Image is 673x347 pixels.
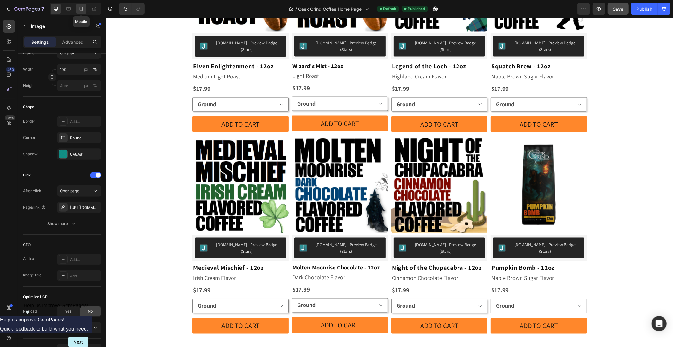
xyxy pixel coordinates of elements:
[91,66,99,73] button: px
[186,44,282,53] h2: Wizard's Mist - 12oz
[292,25,300,32] img: Judgeme.png
[91,82,99,90] button: px
[385,54,480,64] p: Maple Brown Sugar Flavor
[23,83,35,89] label: Height
[70,152,100,157] div: 0A8A81
[384,99,481,114] button: ADD TO CART&nbsp;
[314,304,352,312] div: ADD TO CART
[62,39,84,45] p: Advanced
[413,304,452,312] div: ADD TO CART
[215,304,253,312] div: ADD TO CART
[86,267,182,279] div: $17.99
[305,224,374,237] div: [DOMAIN_NAME] - Preview Badge (Stars)
[186,255,281,265] p: Dark Chocolate Flavor
[314,102,352,111] div: ADD TO CART
[287,18,379,39] button: Judge.me - Preview Badge (Stars)
[193,25,201,32] img: Judgeme.png
[70,257,100,263] div: Add...
[41,5,44,13] p: 7
[413,102,452,111] div: ADD TO CART
[186,266,282,278] div: $17.99
[186,246,282,254] h2: Molten Moonrise Chocolate - 12oz
[86,99,182,114] button: ADD TO CART&nbsp;
[631,3,658,15] button: Publish
[296,6,297,12] span: /
[3,3,47,15] button: 7
[70,273,100,279] div: Add...
[383,6,397,12] span: Default
[93,83,97,89] div: %
[87,256,182,266] p: Irish Cream Flavor
[57,64,101,75] input: px%
[384,246,481,255] h2: Pumpkin Bomb - 12oz
[286,256,381,266] p: Cinnamon Chocolate Flavor
[60,188,79,193] span: Open page
[23,172,31,178] div: Link
[613,6,623,12] span: Save
[387,18,478,39] button: Judge.me - Preview Badge (Stars)
[384,300,481,316] button: ADD TO CART&nbsp;
[106,18,673,347] iframe: To enrich screen reader interactions, please activate Accessibility in Grammarly extension settings
[82,66,90,73] button: %
[88,309,93,314] span: No
[23,205,46,210] div: Page/link
[23,218,101,229] button: Show more
[82,82,90,90] button: %
[57,80,101,91] input: px%
[89,220,180,241] button: Judge.me - Preview Badge (Stars)
[298,6,362,12] span: Geek Grind Coffee Home Page
[636,6,652,12] div: Publish
[24,303,88,308] span: Help us improve GemPages!
[285,267,381,279] div: $17.99
[608,3,629,15] button: Save
[285,246,381,255] h2: Night of the Chupacabra - 12oz
[86,300,182,316] button: ADD TO CART&nbsp;
[385,256,480,266] p: Maple Brown Sugar Flavor
[86,119,182,216] a: Medieval Mischief - 12oz
[404,224,473,237] div: [DOMAIN_NAME] - Preview Badge (Stars)
[23,151,38,157] div: Shadow
[87,54,182,64] p: Medium Light Roast
[5,115,15,120] div: Beta
[23,242,31,248] div: SEO
[286,54,381,64] p: Highland Cream Flavor
[115,102,153,111] div: ADD TO CART
[23,104,34,110] div: Shape
[384,44,481,53] h2: Squatch Brew - 12oz
[305,22,374,35] div: [DOMAIN_NAME] - Preview Badge (Stars)
[186,300,282,315] button: ADD TO CART&nbsp;
[408,6,425,12] span: Published
[31,39,49,45] p: Settings
[48,221,77,227] div: Show more
[215,102,253,110] div: ADD TO CART
[23,67,33,72] label: Width
[70,205,100,211] div: [URL][DOMAIN_NAME]
[70,135,100,141] div: Round
[285,119,381,216] a: Night of the Chupacabra - 12oz
[186,119,282,216] a: Molten Moonrise Chocolate - 12oz
[206,22,274,35] div: [DOMAIN_NAME] - Preview Badge (Stars)
[23,135,36,141] div: Corner
[84,67,88,72] div: px
[652,316,667,331] div: Open Intercom Messenger
[287,220,379,241] button: Judge.me - Preview Badge (Stars)
[106,224,175,237] div: [DOMAIN_NAME] - Preview Badge (Stars)
[285,65,381,77] div: $17.99
[94,227,101,234] img: Judgeme.png
[86,246,182,255] h2: Medieval Mischief - 12oz
[86,65,182,77] div: $17.99
[86,44,182,53] h2: Elven Enlightenment - 12oz
[186,53,281,63] p: Light Roast
[84,83,88,89] div: px
[384,267,481,279] div: $17.99
[23,119,35,124] div: Border
[292,227,300,234] img: Judgeme.png
[24,303,88,316] button: Show survey - Help us improve GemPages!
[384,65,481,77] div: $17.99
[93,67,97,72] div: %
[23,188,41,194] div: After click
[119,3,145,15] div: Undo/Redo
[6,67,15,72] div: 450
